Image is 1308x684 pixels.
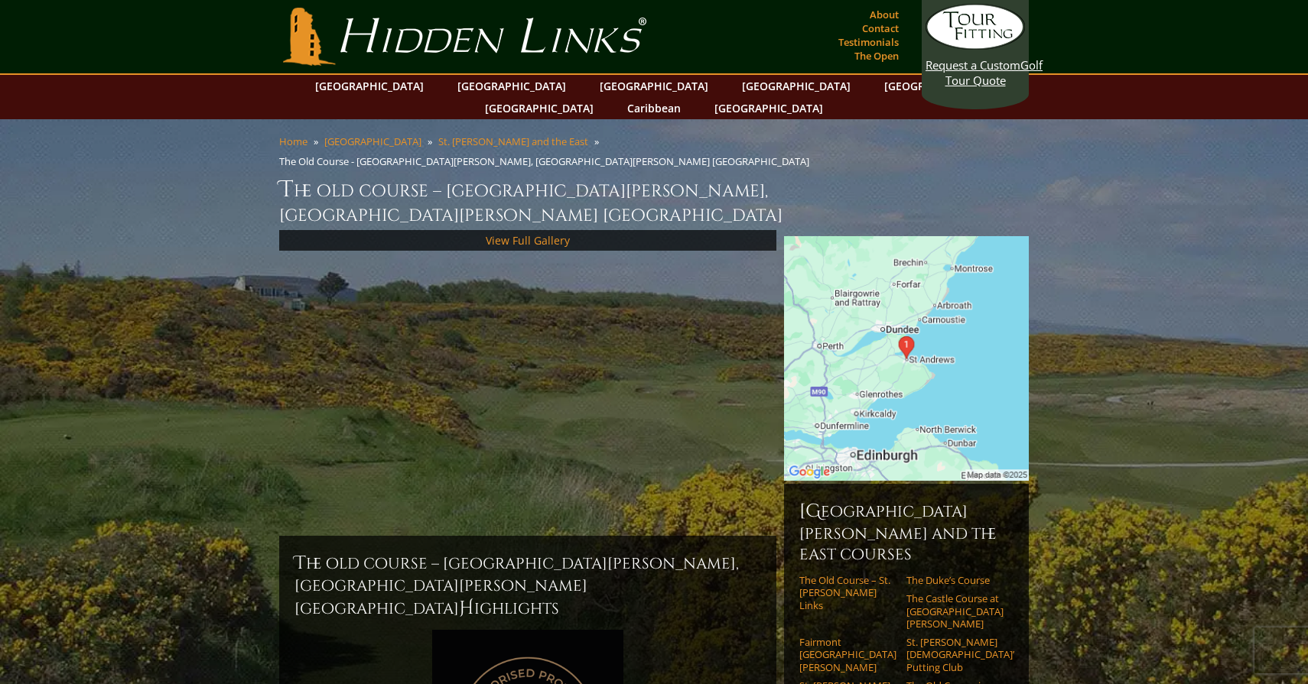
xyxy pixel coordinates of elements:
[835,31,903,53] a: Testimonials
[799,636,896,673] a: Fairmont [GEOGRAPHIC_DATA][PERSON_NAME]
[620,97,688,119] a: Caribbean
[784,236,1029,481] img: Google Map of St Andrews Links, St Andrews, United Kingdom
[906,636,1004,673] a: St. [PERSON_NAME] [DEMOGRAPHIC_DATA]’ Putting Club
[926,4,1025,88] a: Request a CustomGolf Tour Quote
[906,574,1004,586] a: The Duke’s Course
[858,18,903,39] a: Contact
[307,75,431,97] a: [GEOGRAPHIC_DATA]
[851,45,903,66] a: The Open
[799,574,896,611] a: The Old Course – St. [PERSON_NAME] Links
[459,596,474,621] span: H
[926,57,1020,73] span: Request a Custom
[279,174,1029,227] h1: The Old Course – [GEOGRAPHIC_DATA][PERSON_NAME], [GEOGRAPHIC_DATA][PERSON_NAME] [GEOGRAPHIC_DATA]
[324,135,421,148] a: [GEOGRAPHIC_DATA]
[592,75,716,97] a: [GEOGRAPHIC_DATA]
[486,233,570,248] a: View Full Gallery
[438,135,588,148] a: St. [PERSON_NAME] and the East
[450,75,574,97] a: [GEOGRAPHIC_DATA]
[906,592,1004,630] a: The Castle Course at [GEOGRAPHIC_DATA][PERSON_NAME]
[477,97,601,119] a: [GEOGRAPHIC_DATA]
[734,75,858,97] a: [GEOGRAPHIC_DATA]
[877,75,1001,97] a: [GEOGRAPHIC_DATA]
[799,499,1014,565] h6: [GEOGRAPHIC_DATA][PERSON_NAME] and the East Courses
[866,4,903,25] a: About
[707,97,831,119] a: [GEOGRAPHIC_DATA]
[294,551,761,621] h2: The Old Course – [GEOGRAPHIC_DATA][PERSON_NAME], [GEOGRAPHIC_DATA][PERSON_NAME] [GEOGRAPHIC_DATA]...
[279,154,815,168] li: The Old Course - [GEOGRAPHIC_DATA][PERSON_NAME], [GEOGRAPHIC_DATA][PERSON_NAME] [GEOGRAPHIC_DATA]
[279,135,307,148] a: Home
